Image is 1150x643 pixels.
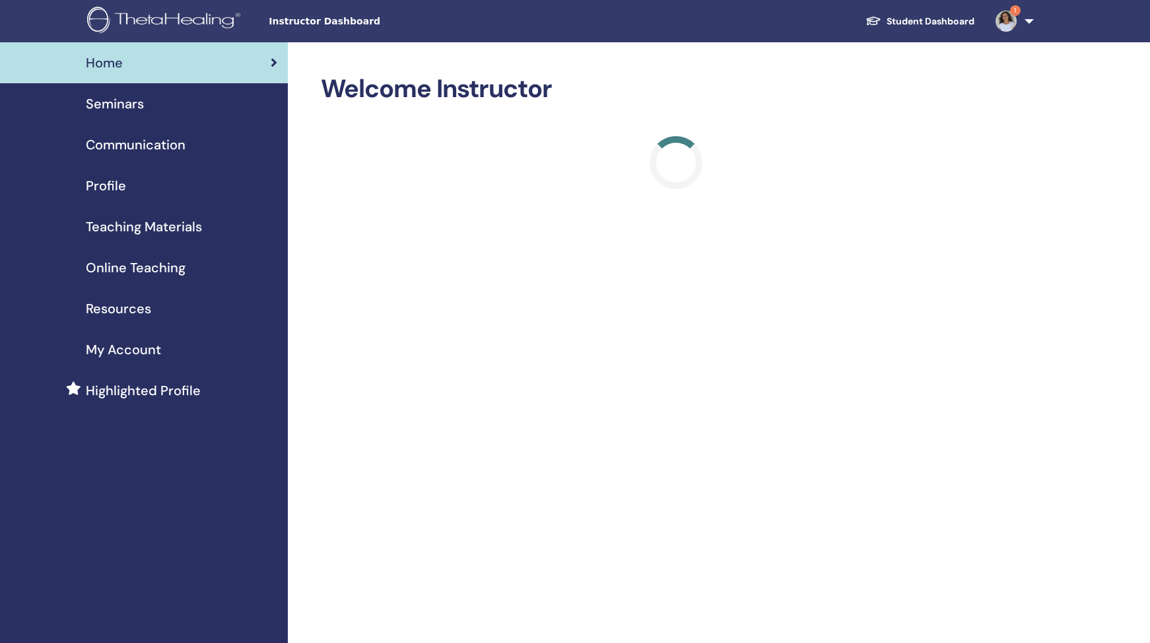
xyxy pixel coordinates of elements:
[86,53,123,73] span: Home
[86,94,144,114] span: Seminars
[865,15,881,26] img: graduation-cap-white.svg
[1010,5,1021,16] span: 1
[87,7,245,36] img: logo.png
[86,135,186,155] span: Communication
[321,74,1032,104] h2: Welcome Instructor
[855,9,985,34] a: Student Dashboard
[86,381,201,400] span: Highlighted Profile
[996,11,1017,32] img: default.jpg
[86,217,202,237] span: Teaching Materials
[86,258,186,278] span: Online Teaching
[269,15,467,28] span: Instructor Dashboard
[86,176,126,196] span: Profile
[86,299,151,319] span: Resources
[86,340,161,359] span: My Account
